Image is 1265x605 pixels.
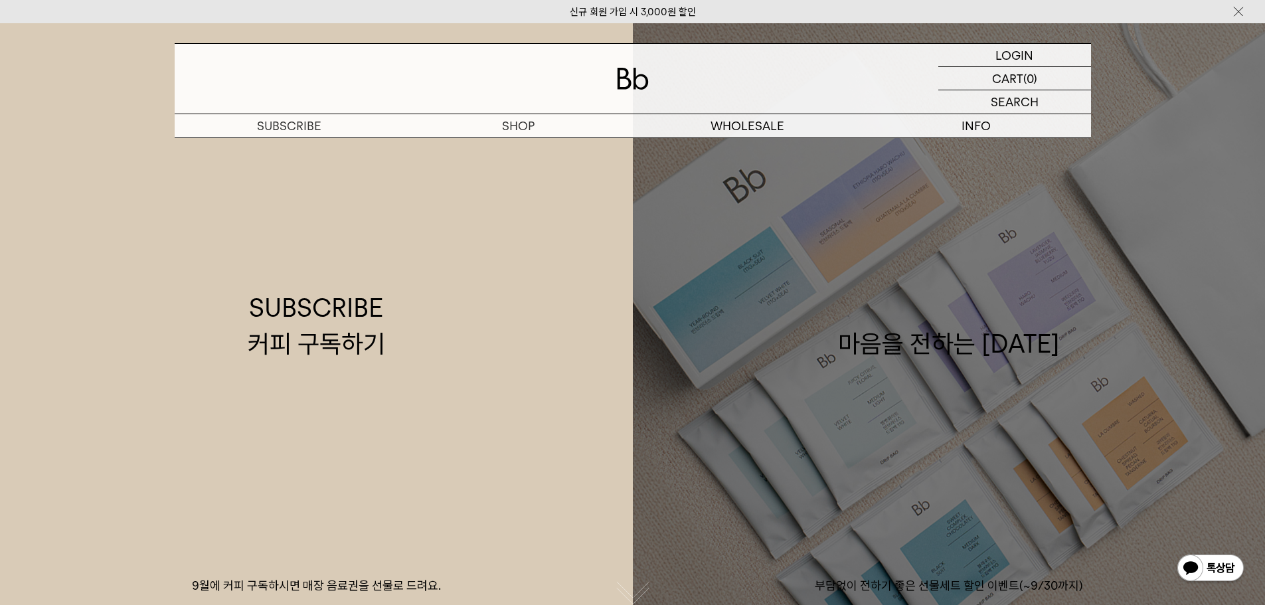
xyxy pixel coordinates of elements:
a: SHOP [404,114,633,137]
p: SEARCH [991,90,1039,114]
img: 로고 [617,68,649,90]
p: INFO [862,114,1091,137]
a: SUBSCRIBE [175,114,404,137]
img: 카카오톡 채널 1:1 채팅 버튼 [1176,553,1245,585]
p: LOGIN [995,44,1033,66]
p: WHOLESALE [633,114,862,137]
p: (0) [1023,67,1037,90]
a: LOGIN [938,44,1091,67]
p: CART [992,67,1023,90]
div: SUBSCRIBE 커피 구독하기 [248,290,385,361]
a: CART (0) [938,67,1091,90]
a: 신규 회원 가입 시 3,000원 할인 [570,6,696,18]
div: 마음을 전하는 [DATE] [838,290,1060,361]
